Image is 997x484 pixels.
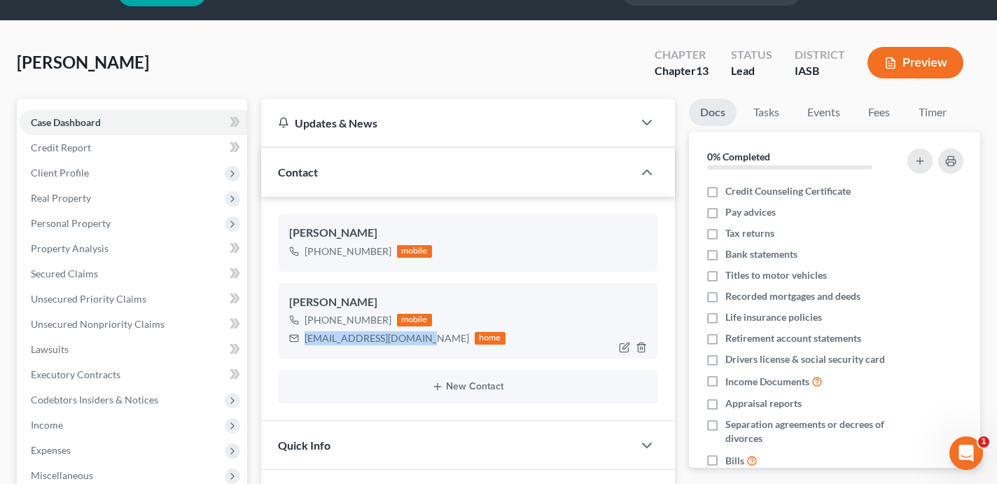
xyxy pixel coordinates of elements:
[725,417,895,445] span: Separation agreements or decrees of divorces
[907,99,958,126] a: Timer
[20,110,247,135] a: Case Dashboard
[796,99,851,126] a: Events
[31,141,91,153] span: Credit Report
[31,293,146,305] span: Unsecured Priority Claims
[278,165,318,179] span: Contact
[949,436,983,470] iframe: Intercom live chat
[278,438,330,452] span: Quick Info
[867,47,963,78] button: Preview
[978,436,989,448] span: 1
[696,64,709,77] span: 13
[289,294,647,311] div: [PERSON_NAME]
[725,375,809,389] span: Income Documents
[20,236,247,261] a: Property Analysis
[31,419,63,431] span: Income
[305,313,391,327] div: [PHONE_NUMBER]
[20,337,247,362] a: Lawsuits
[725,396,802,410] span: Appraisal reports
[655,47,709,63] div: Chapter
[725,268,827,282] span: Titles to motor vehicles
[31,444,71,456] span: Expenses
[795,47,845,63] div: District
[31,268,98,279] span: Secured Claims
[305,331,469,345] div: [EMAIL_ADDRESS][DOMAIN_NAME]
[725,352,885,366] span: Drivers license & social security card
[725,454,744,468] span: Bills
[707,151,770,163] strong: 0% Completed
[725,247,797,261] span: Bank statements
[795,63,845,79] div: IASB
[725,205,776,219] span: Pay advices
[742,99,790,126] a: Tasks
[17,52,149,72] span: [PERSON_NAME]
[31,469,93,481] span: Miscellaneous
[725,310,822,324] span: Life insurance policies
[20,362,247,387] a: Executory Contracts
[31,116,101,128] span: Case Dashboard
[725,226,774,240] span: Tax returns
[397,245,432,258] div: mobile
[731,47,772,63] div: Status
[31,192,91,204] span: Real Property
[278,116,616,130] div: Updates & News
[31,318,165,330] span: Unsecured Nonpriority Claims
[20,135,247,160] a: Credit Report
[475,332,506,345] div: home
[31,217,111,229] span: Personal Property
[31,167,89,179] span: Client Profile
[689,99,737,126] a: Docs
[289,381,647,392] button: New Contact
[305,244,391,258] div: [PHONE_NUMBER]
[731,63,772,79] div: Lead
[20,312,247,337] a: Unsecured Nonpriority Claims
[31,343,69,355] span: Lawsuits
[31,394,158,406] span: Codebtors Insiders & Notices
[289,225,647,242] div: [PERSON_NAME]
[20,286,247,312] a: Unsecured Priority Claims
[397,314,432,326] div: mobile
[725,289,860,303] span: Recorded mortgages and deeds
[20,261,247,286] a: Secured Claims
[725,184,851,198] span: Credit Counseling Certificate
[655,63,709,79] div: Chapter
[857,99,902,126] a: Fees
[31,368,120,380] span: Executory Contracts
[31,242,109,254] span: Property Analysis
[725,331,861,345] span: Retirement account statements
